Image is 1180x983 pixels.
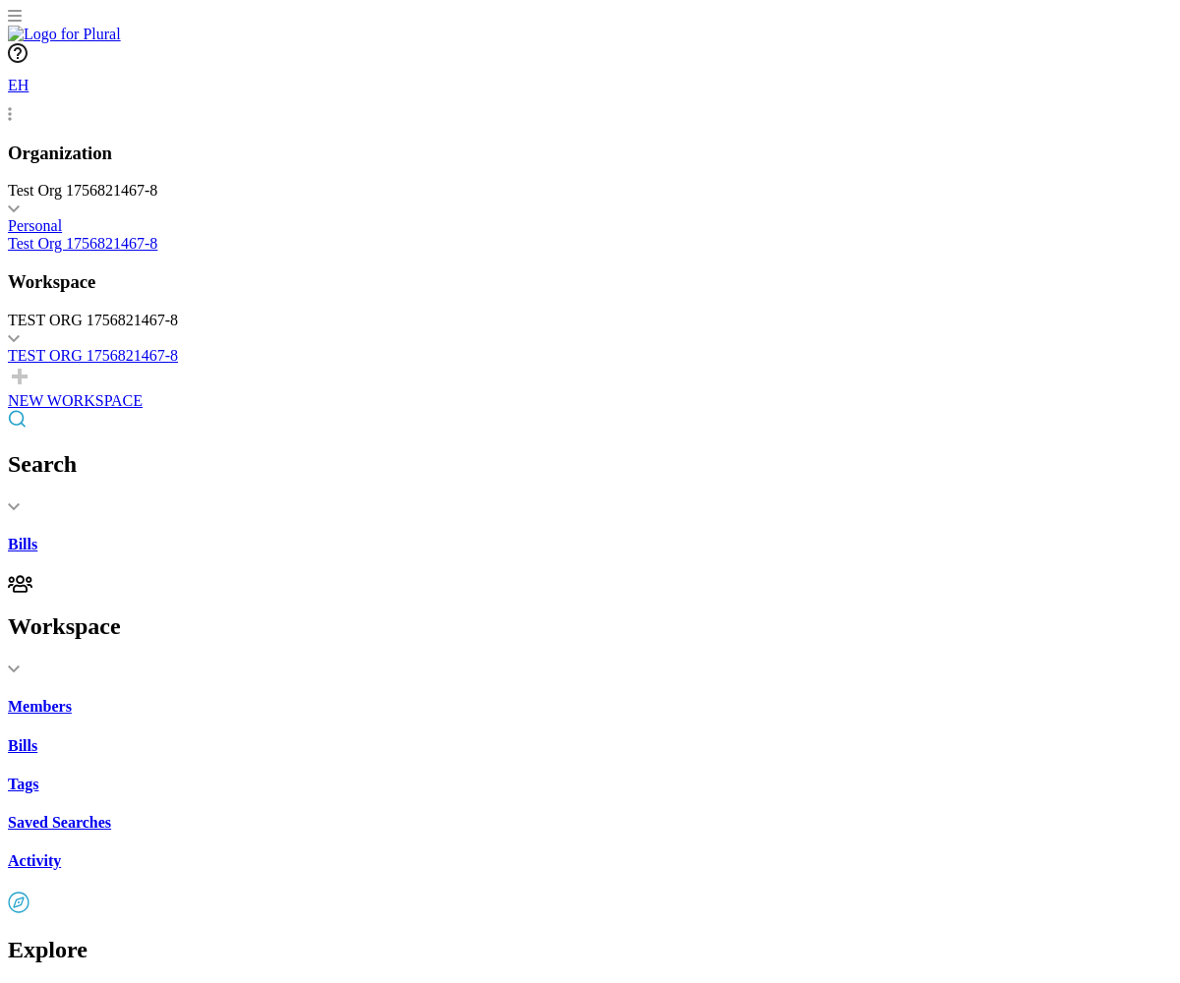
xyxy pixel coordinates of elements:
a: EH [8,67,1172,123]
a: Personal [8,217,1172,235]
div: TEST ORG 1756821467-8 [8,312,1172,329]
div: NEW WORKSPACE [8,392,1172,410]
a: TEST ORG 1756821467-8 [8,347,1172,365]
a: Bills [8,536,1172,553]
a: Members [8,698,1172,716]
h2: Explore [8,937,1172,963]
a: Bills [8,737,1172,755]
h3: Workspace [8,271,1172,293]
a: Activity [8,852,1172,870]
h2: Workspace [8,613,1172,640]
a: NEW WORKSPACE [8,365,1172,410]
a: Tags [8,776,1172,793]
h3: Organization [8,143,1172,164]
div: Test Org 1756821467-8 [8,182,1172,200]
div: EH [8,67,47,106]
a: Saved Searches [8,814,1172,832]
a: Test Org 1756821467-8 [8,235,1172,253]
img: Logo for Plural [8,26,121,43]
h2: Search [8,451,1172,478]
